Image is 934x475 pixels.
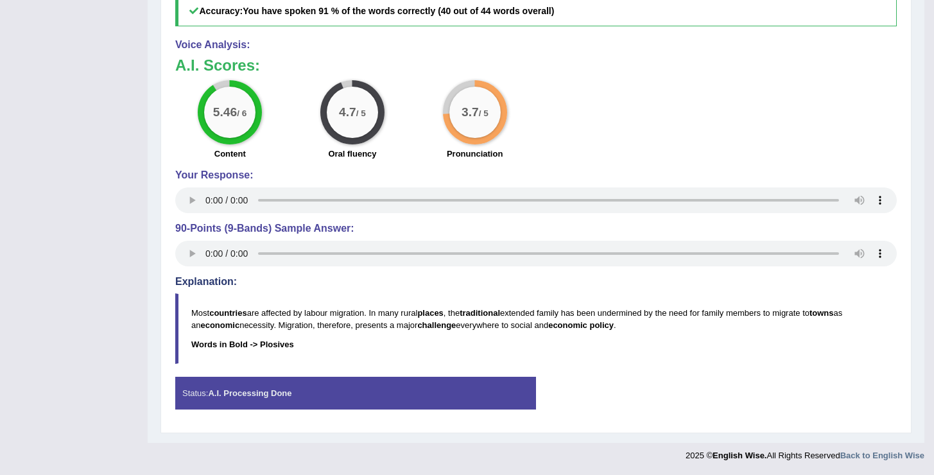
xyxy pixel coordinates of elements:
[175,169,897,181] h4: Your Response:
[200,320,239,330] b: economic
[447,148,503,160] label: Pronunciation
[548,320,614,330] b: economic policy
[213,105,237,119] big: 5.46
[191,340,294,349] b: Words in Bold -> Plosives
[237,108,246,118] small: / 6
[462,105,479,119] big: 3.7
[339,105,356,119] big: 4.7
[243,6,554,16] b: You have spoken 91 % of the words correctly (40 out of 44 words overall)
[809,308,834,318] b: towns
[840,451,924,460] a: Back to English Wise
[175,223,897,234] h4: 90-Points (9-Bands) Sample Answer:
[356,108,366,118] small: / 5
[214,148,246,160] label: Content
[209,308,247,318] b: countries
[686,443,924,462] div: 2025 © All Rights Reserved
[417,320,456,330] b: challenge
[175,276,897,288] h4: Explanation:
[328,148,376,160] label: Oral fluency
[191,307,896,331] p: Most are affected by labour migration. In many rural , the extended family has been undermined by...
[208,388,291,398] strong: A.I. Processing Done
[175,39,897,51] h4: Voice Analysis:
[478,108,488,118] small: / 5
[175,56,260,74] b: A.I. Scores:
[460,308,500,318] b: traditional
[175,377,536,410] div: Status:
[417,308,443,318] b: places
[713,451,766,460] strong: English Wise.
